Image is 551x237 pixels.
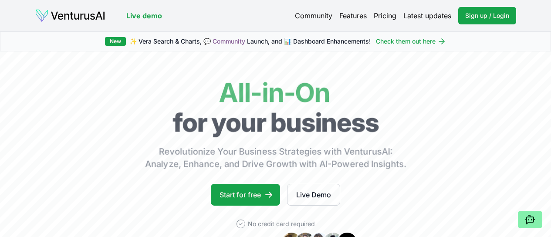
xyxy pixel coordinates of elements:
[105,37,126,46] div: New
[35,9,105,23] img: logo
[339,10,367,21] a: Features
[403,10,451,21] a: Latest updates
[376,37,446,46] a: Check them out here
[374,10,396,21] a: Pricing
[211,184,280,206] a: Start for free
[458,7,516,24] a: Sign up / Login
[287,184,340,206] a: Live Demo
[465,11,509,20] span: Sign up / Login
[213,37,245,45] a: Community
[126,10,162,21] a: Live demo
[295,10,332,21] a: Community
[129,37,371,46] span: ✨ Vera Search & Charts, 💬 Launch, and 📊 Dashboard Enhancements!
